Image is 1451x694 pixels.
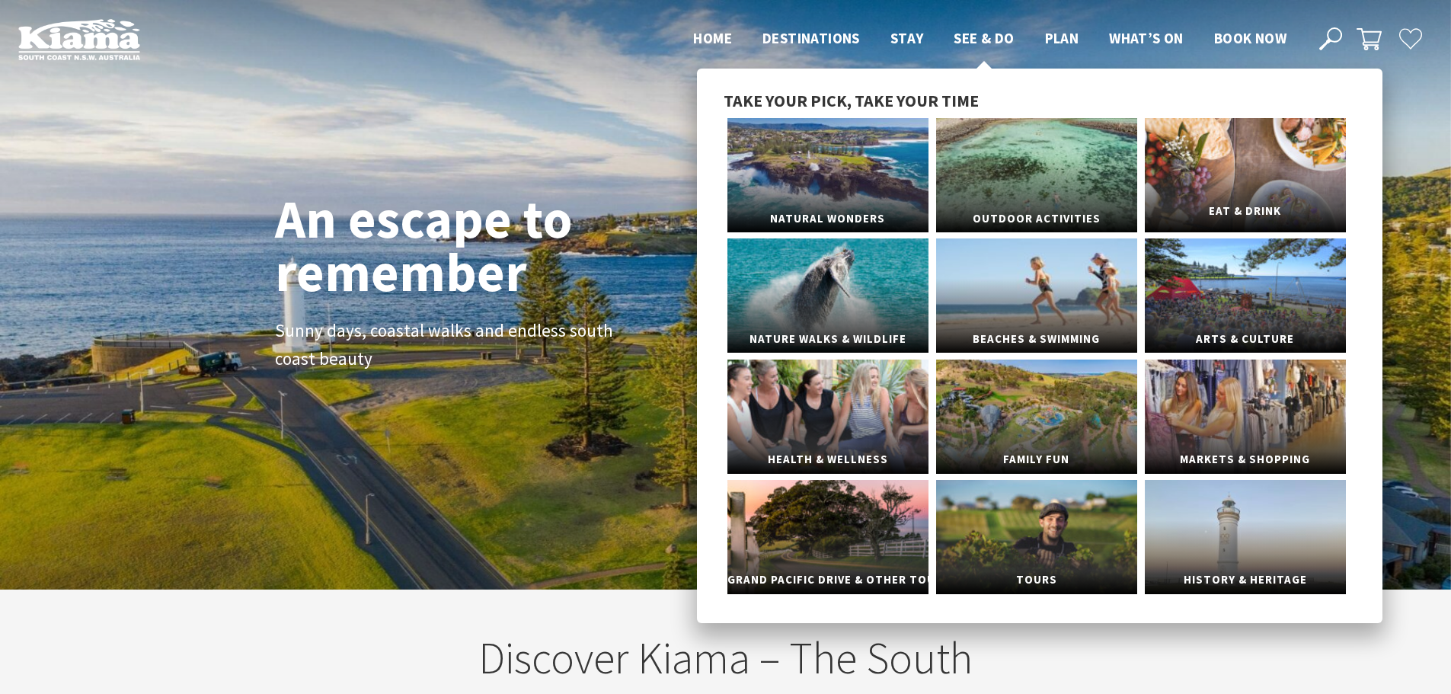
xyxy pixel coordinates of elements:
span: Grand Pacific Drive & Other Touring [727,566,928,594]
span: Tours [936,566,1137,594]
span: Stay [890,29,924,47]
span: History & Heritage [1145,566,1346,594]
span: Family Fun [936,446,1137,474]
span: Book now [1214,29,1286,47]
span: Take your pick, take your time [724,90,979,111]
img: Kiama Logo [18,18,140,60]
span: Nature Walks & Wildlife [727,325,928,353]
span: See & Do [954,29,1014,47]
span: Markets & Shopping [1145,446,1346,474]
span: Destinations [762,29,860,47]
span: Natural Wonders [727,205,928,233]
span: Arts & Culture [1145,325,1346,353]
p: Sunny days, coastal walks and endless south coast beauty [275,317,618,373]
span: Plan [1045,29,1079,47]
span: What’s On [1109,29,1184,47]
h1: An escape to remember [275,192,694,299]
nav: Main Menu [678,27,1302,52]
span: Beaches & Swimming [936,325,1137,353]
span: Home [693,29,732,47]
span: Outdoor Activities [936,205,1137,233]
span: Eat & Drink [1145,197,1346,225]
span: Health & Wellness [727,446,928,474]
